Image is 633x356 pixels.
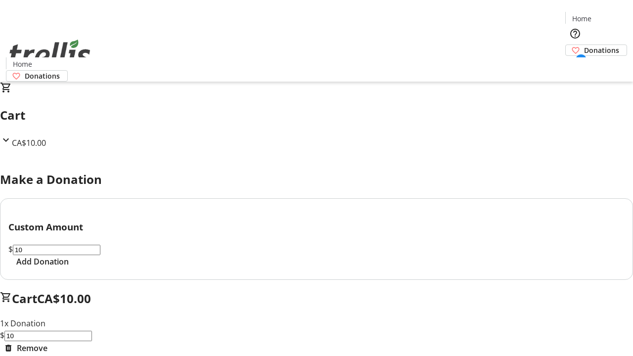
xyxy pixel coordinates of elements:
span: Donations [584,45,619,55]
button: Add Donation [8,256,77,267]
input: Donation Amount [13,245,100,255]
h3: Custom Amount [8,220,625,234]
span: CA$10.00 [37,290,91,307]
span: $ [8,244,13,255]
span: Home [13,59,32,69]
button: Cart [565,56,585,76]
a: Donations [6,70,68,82]
button: Help [565,24,585,44]
span: Home [572,13,591,24]
img: Orient E2E Organization LBPsVWhAVV's Logo [6,29,94,78]
input: Donation Amount [4,331,92,341]
a: Home [566,13,597,24]
span: CA$10.00 [12,137,46,148]
span: Add Donation [16,256,69,267]
a: Home [6,59,38,69]
span: Donations [25,71,60,81]
span: Remove [17,342,47,354]
a: Donations [565,44,627,56]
